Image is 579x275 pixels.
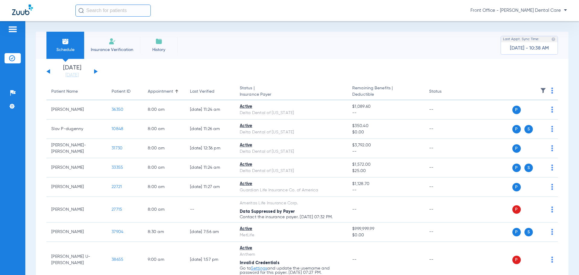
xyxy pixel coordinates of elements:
[352,187,419,193] span: --
[551,165,553,171] img: group-dot-blue.svg
[251,266,267,270] a: Settings
[424,158,465,177] td: --
[524,164,533,172] span: S
[512,144,521,153] span: P
[551,88,553,94] img: group-dot-blue.svg
[240,251,343,258] div: Anthem
[148,88,180,95] div: Appointment
[46,158,107,177] td: [PERSON_NAME]
[185,222,235,242] td: [DATE] 7:56 AM
[352,181,419,187] span: $1,128.70
[551,126,553,132] img: group-dot-blue.svg
[551,184,553,190] img: group-dot-blue.svg
[512,125,521,133] span: P
[240,104,343,110] div: Active
[240,245,343,251] div: Active
[112,107,123,112] span: 36350
[112,127,123,131] span: 10848
[512,164,521,172] span: P
[352,257,357,262] span: --
[51,47,80,53] span: Schedule
[352,91,419,98] span: Deductible
[46,120,107,139] td: Slav P-dugenny
[240,215,343,219] p: Contact the insurance payer. [DATE] 07:32 PM.
[46,177,107,197] td: [PERSON_NAME]
[54,72,90,78] a: [DATE]
[143,177,185,197] td: 8:00 AM
[512,106,521,114] span: P
[352,142,419,149] span: $3,792.00
[240,168,343,174] div: Delta Dental of [US_STATE]
[12,5,33,15] img: Zuub Logo
[240,232,343,238] div: MetLife
[424,100,465,120] td: --
[424,83,465,100] th: Status
[185,120,235,139] td: [DATE] 11:26 AM
[144,47,173,53] span: History
[46,222,107,242] td: [PERSON_NAME]
[148,88,173,95] div: Appointment
[470,8,567,14] span: Front Office - [PERSON_NAME] Dental Care
[352,149,419,155] span: --
[143,158,185,177] td: 8:00 AM
[143,139,185,158] td: 8:00 AM
[185,158,235,177] td: [DATE] 11:24 AM
[112,230,123,234] span: 37904
[46,139,107,158] td: [PERSON_NAME]-[PERSON_NAME]
[155,38,163,45] img: History
[240,161,343,168] div: Active
[512,205,521,214] span: P
[352,232,419,238] span: $0.00
[143,100,185,120] td: 8:00 AM
[240,129,343,136] div: Delta Dental of [US_STATE]
[8,26,17,33] img: hamburger-icon
[352,161,419,168] span: $1,572.00
[503,36,539,42] span: Last Appt. Sync Time:
[112,207,122,212] span: 27715
[240,123,343,129] div: Active
[190,88,230,95] div: Last Verified
[352,168,419,174] span: $25.00
[352,110,419,116] span: --
[51,88,102,95] div: Patient Name
[352,104,419,110] span: $1,089.60
[190,88,214,95] div: Last Verified
[240,187,343,193] div: Guardian Life Insurance Co. of America
[551,206,553,213] img: group-dot-blue.svg
[551,145,553,151] img: group-dot-blue.svg
[112,257,123,262] span: 38655
[240,142,343,149] div: Active
[512,228,521,236] span: P
[143,120,185,139] td: 8:00 AM
[352,226,419,232] span: $999,999.99
[112,185,122,189] span: 22721
[185,197,235,222] td: --
[185,177,235,197] td: [DATE] 11:27 AM
[424,139,465,158] td: --
[524,228,533,236] span: S
[524,125,533,133] span: S
[240,226,343,232] div: Active
[240,149,343,155] div: Delta Dental of [US_STATE]
[62,38,69,45] img: Schedule
[551,37,555,41] img: last sync help info
[424,120,465,139] td: --
[240,110,343,116] div: Delta Dental of [US_STATE]
[143,222,185,242] td: 8:30 AM
[46,197,107,222] td: [PERSON_NAME]
[54,65,90,78] li: [DATE]
[46,100,107,120] td: [PERSON_NAME]
[240,200,343,206] div: Ameritas Life Insurance Corp.
[112,88,138,95] div: Patient ID
[78,8,84,13] img: Search Icon
[240,261,280,265] span: Invalid Credentials
[549,246,579,275] iframe: Chat Widget
[240,266,343,275] p: Go to and update the username and password for this payer. [DATE] 07:27 PM.
[109,38,116,45] img: Manual Insurance Verification
[352,129,419,136] span: $0.00
[352,207,357,212] span: --
[235,83,347,100] th: Status |
[510,45,549,51] span: [DATE] - 10:38 AM
[240,209,295,214] span: Data Suppressed by Payer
